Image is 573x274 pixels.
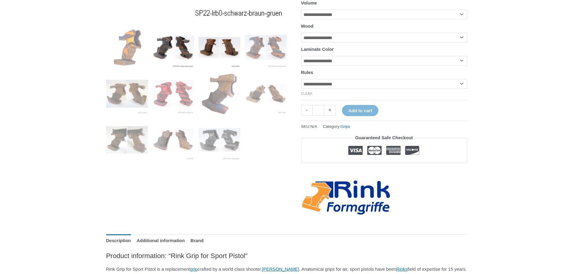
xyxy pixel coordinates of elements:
a: Additional information [137,234,185,247]
span: Category: [323,123,350,130]
label: Rules [301,70,313,75]
a: + [324,105,336,115]
input: Product quantity [313,105,324,115]
img: Rink Grip for Sport Pistol - Image 9 [106,119,148,161]
img: Rink Grip for Sport Pistol - Image 2 [152,26,194,68]
label: Volume [301,0,317,5]
img: Rink Grip for Sport Pistol - Image 6 [152,73,194,115]
span: SKU: [301,123,317,130]
a: Description [106,234,131,247]
img: Rink Grip for Sport Pistol - Image 7 [199,73,240,115]
img: Rink Grip for Sport Pistol [106,26,148,68]
span: N/A [310,124,317,129]
h2: Product information: “Rink Grip for Sport Pistol” [106,251,467,260]
a: Rink-Formgriffe [301,179,391,216]
button: Add to cart [342,105,378,116]
img: Rink Grip for Sport Pistol - Image 3 [199,26,240,68]
img: Rink Grip for Sport Pistol - Image 11 [199,119,240,161]
iframe: Customer reviews powered by Trustpilot [301,168,467,175]
legend: Guaranteed Safe Checkout [353,134,415,142]
label: Laminate Color [301,47,334,52]
a: Brand [190,234,203,247]
img: Rink Grip for Sport Pistol - Image 4 [245,26,287,68]
a: - [301,105,313,115]
img: Rink Grip for Sport Pistol - Image 5 [106,73,148,115]
label: Wood [301,23,313,29]
img: Rink Sport Pistol Grip [245,73,287,115]
a: Rinks [396,266,408,272]
a: [PERSON_NAME] [262,266,299,272]
a: Grips [340,124,350,129]
a: Clear options [301,92,313,95]
img: Rink Grip for Sport Pistol - Image 10 [152,119,194,161]
a: grip [190,266,198,272]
